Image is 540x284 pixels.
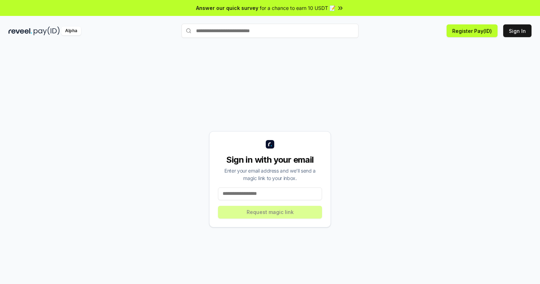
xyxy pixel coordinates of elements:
div: Enter your email address and we’ll send a magic link to your inbox. [218,167,322,182]
span: for a chance to earn 10 USDT 📝 [260,4,335,12]
button: Sign In [503,24,532,37]
img: pay_id [34,27,60,35]
img: reveel_dark [8,27,32,35]
img: logo_small [266,140,274,149]
div: Alpha [61,27,81,35]
span: Answer our quick survey [196,4,258,12]
button: Register Pay(ID) [447,24,498,37]
div: Sign in with your email [218,154,322,166]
